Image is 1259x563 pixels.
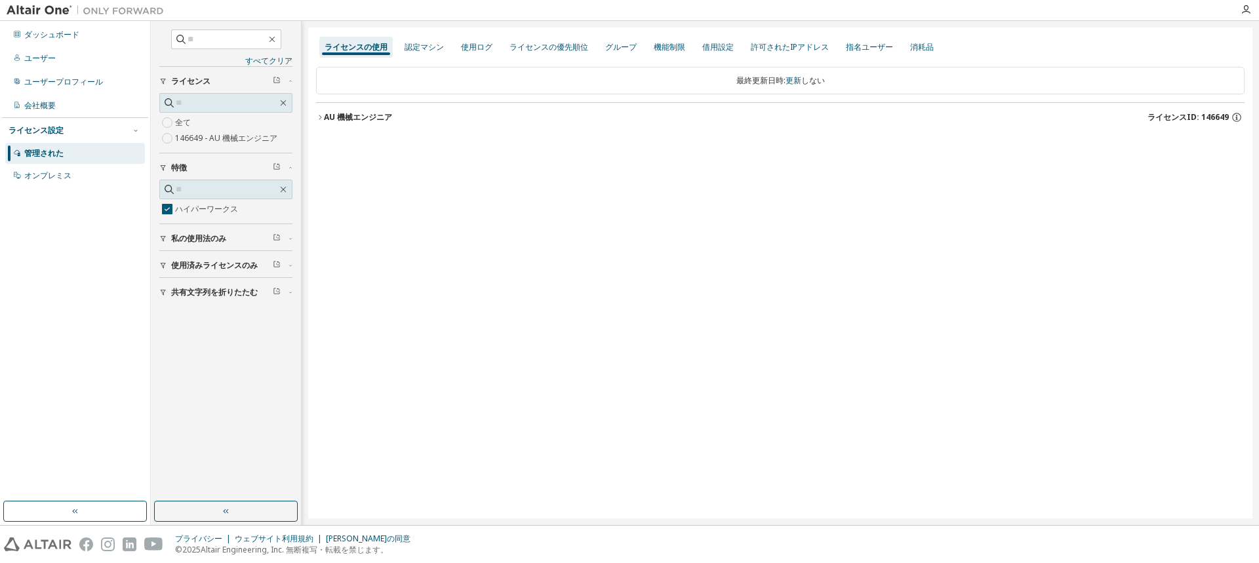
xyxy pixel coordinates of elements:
font: ウェブサイト利用規約 [235,533,313,544]
font: 特徴 [171,162,187,173]
font: 更新 [786,75,801,86]
font: 全て [175,117,191,128]
img: linkedin.svg [123,537,136,551]
button: 使用済みライセンスのみ [159,251,292,280]
font: 管理された [24,147,64,159]
font: ライセンスの使用 [325,41,388,52]
span: フィルターをクリア [273,260,281,271]
span: フィルターをクリア [273,76,281,87]
img: アルタイルワン [7,4,170,17]
font: 指名ユーザー [846,41,893,52]
font: オンプレミス [24,170,71,181]
button: AU 機械エンジニアライセンスID: 146649 [316,103,1245,132]
font: ライセンス設定 [9,125,64,136]
button: 共有文字列を折りたたむ [159,278,292,307]
font: ユーザープロフィール [24,76,103,87]
font: しない [801,75,825,86]
font: Altair Engineering, Inc. 無断複写・転載を禁じます。 [201,544,388,555]
span: フィルターをクリア [273,233,281,244]
font: すべてクリア [245,55,292,66]
button: ライセンス [159,67,292,96]
font: ハイパーワークス [175,203,238,214]
font: 使用ログ [461,41,492,52]
img: altair_logo.svg [4,537,71,551]
font: 会社概要 [24,100,56,111]
font: プライバシー [175,533,222,544]
font: ライセンスの優先順位 [510,41,588,52]
font: 使用済みライセンスのみ [171,260,258,271]
font: 最終更新日時: [736,75,786,86]
button: 特徴 [159,153,292,182]
span: フィルターをクリア [273,287,281,298]
font: [PERSON_NAME]の同意 [326,533,410,544]
font: 機能制限 [654,41,685,52]
span: フィルターをクリア [273,163,281,173]
font: ダッシュボード [24,29,79,40]
font: © [175,544,182,555]
img: facebook.svg [79,537,93,551]
font: 2025 [182,544,201,555]
font: 認定マシン [405,41,444,52]
font: ユーザー [24,52,56,64]
font: 許可されたIPアドレス [751,41,829,52]
img: youtube.svg [144,537,163,551]
font: グループ [605,41,637,52]
font: 消耗品 [910,41,934,52]
font: 146649 - AU 機械エンジニア [175,132,277,144]
font: ライセンスID: 146649 [1148,111,1229,123]
font: AU 機械エンジニア [324,111,392,123]
button: 私の使用法のみ [159,224,292,253]
img: instagram.svg [101,537,115,551]
font: 共有文字列を折りたたむ [171,286,258,298]
font: ライセンス [171,75,210,87]
font: 私の使用法のみ [171,233,226,244]
font: 借用設定 [702,41,734,52]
